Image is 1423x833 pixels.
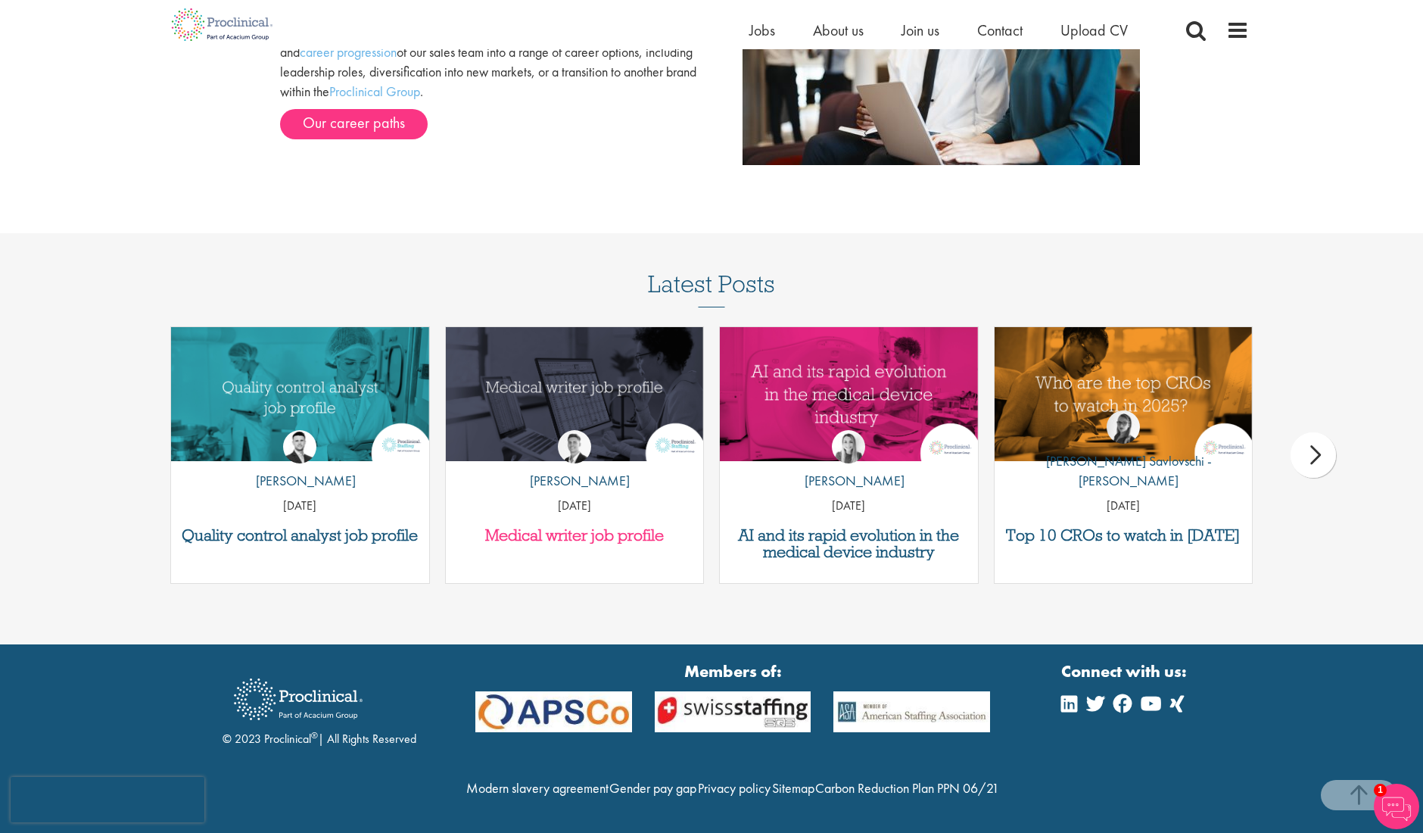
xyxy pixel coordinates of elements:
[720,327,978,461] a: Link to a post
[793,430,905,498] a: Hannah Burke [PERSON_NAME]
[643,691,823,733] img: APSCo
[995,410,1253,498] a: Theodora Savlovschi - Wicks [PERSON_NAME] Savlovschi - [PERSON_NAME]
[171,327,429,461] a: Link to a post
[977,20,1023,40] a: Contact
[223,667,416,748] div: © 2023 Proclinical | All Rights Reserved
[1291,432,1336,478] div: next
[223,668,374,731] img: Proclinical Recruitment
[171,498,429,515] p: [DATE]
[832,430,865,463] img: Hannah Burke
[995,327,1253,461] img: Top 10 CROs 2025 | Proclinical
[720,498,978,515] p: [DATE]
[329,83,420,100] a: Proclinical Group
[793,471,905,491] p: [PERSON_NAME]
[518,430,630,498] a: George Watson [PERSON_NAME]
[446,498,704,515] p: [DATE]
[995,498,1253,515] p: [DATE]
[1060,20,1128,40] a: Upload CV
[280,109,428,139] a: Our career paths
[171,327,429,461] img: quality control analyst job profile
[822,691,1001,733] img: APSCo
[311,729,318,741] sup: ®
[995,451,1253,490] p: [PERSON_NAME] Savlovschi - [PERSON_NAME]
[466,779,609,797] a: Modern slavery agreement
[772,779,814,797] a: Sitemap
[727,527,970,560] a: AI and its rapid evolution in the medical device industry
[901,20,939,40] a: Join us
[283,430,316,463] img: Joshua Godden
[300,43,397,61] a: career progression
[720,327,978,461] img: AI and Its Impact on the Medical Device Industry | Proclinical
[518,471,630,491] p: [PERSON_NAME]
[813,20,864,40] a: About us
[1061,660,1190,683] strong: Connect with us:
[179,527,422,544] a: Quality control analyst job profile
[698,779,771,797] a: Privacy policy
[244,471,356,491] p: [PERSON_NAME]
[11,777,204,822] iframe: reCAPTCHA
[464,691,643,733] img: APSCo
[446,327,704,461] img: Medical writer job profile
[749,20,775,40] a: Jobs
[1107,410,1140,444] img: Theodora Savlovschi - Wicks
[1374,784,1419,829] img: Chatbot
[995,327,1253,461] a: Link to a post
[453,527,696,544] a: Medical writer job profile
[609,779,696,797] a: Gender pay gap
[475,660,990,683] strong: Members of:
[815,779,999,797] a: Carbon Reduction Plan PPN 06/21
[1002,527,1245,544] a: Top 10 CROs to watch in [DATE]
[558,430,591,463] img: George Watson
[648,271,775,307] h3: Latest Posts
[244,430,356,498] a: Joshua Godden [PERSON_NAME]
[1374,784,1387,797] span: 1
[446,327,704,461] a: Link to a post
